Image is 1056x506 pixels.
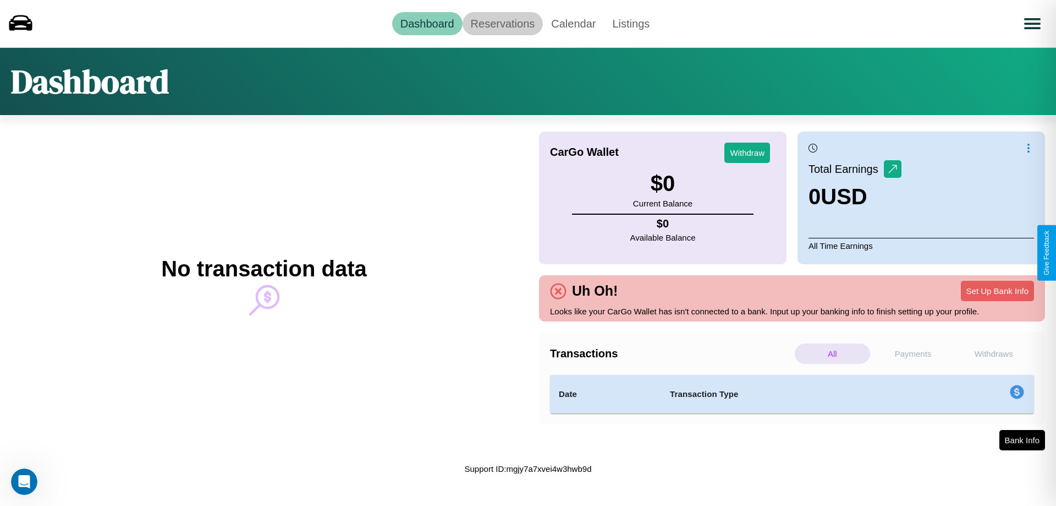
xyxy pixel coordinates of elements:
a: Listings [604,12,658,35]
a: Calendar [543,12,604,35]
p: Support ID: mgjy7a7xvei4w3hwb9d [465,461,592,476]
p: Withdraws [956,344,1031,364]
a: Reservations [463,12,543,35]
h4: Date [559,388,652,401]
h4: CarGo Wallet [550,146,619,159]
table: simple table [550,375,1034,413]
p: All Time Earnings [809,238,1034,253]
h4: Uh Oh! [566,283,623,299]
h1: Dashboard [11,59,169,104]
h3: 0 USD [809,184,901,209]
p: Current Balance [633,196,692,211]
h3: $ 0 [633,171,692,196]
p: Payments [876,344,951,364]
button: Set Up Bank Info [961,281,1034,301]
h2: No transaction data [161,257,366,281]
button: Withdraw [724,143,770,163]
div: Give Feedback [1043,231,1050,275]
p: Total Earnings [809,159,884,179]
p: Available Balance [630,230,696,245]
a: Dashboard [392,12,463,35]
h4: Transactions [550,347,792,360]
h4: $ 0 [630,217,696,230]
button: Bank Info [999,430,1045,450]
p: All [795,344,870,364]
h4: Transaction Type [670,388,920,401]
button: Open menu [1017,8,1048,39]
iframe: Intercom live chat [11,469,37,495]
p: Looks like your CarGo Wallet has isn't connected to a bank. Input up your banking info to finish ... [550,304,1034,319]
